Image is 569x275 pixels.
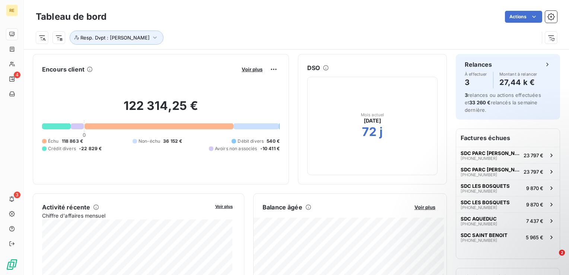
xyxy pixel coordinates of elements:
[14,72,20,78] span: 4
[505,11,542,23] button: Actions
[48,145,76,152] span: Crédit divers
[6,4,18,16] div: RE
[461,156,497,161] span: [PHONE_NUMBER]
[48,138,59,145] span: Échu
[465,60,492,69] h6: Relances
[465,92,541,113] span: relances ou actions effectuées et relancés la semaine dernière.
[465,76,487,88] h4: 3
[42,203,90,212] h6: Activité récente
[42,212,210,219] span: Chiffre d'affaires mensuel
[267,138,280,145] span: 540 €
[239,66,265,73] button: Voir plus
[263,203,302,212] h6: Balance âgée
[215,204,233,209] span: Voir plus
[213,203,235,209] button: Voir plus
[42,98,280,121] h2: 122 314,25 €
[461,189,497,193] span: [PHONE_NUMBER]
[62,138,83,145] span: 118 863 €
[83,132,86,138] span: 0
[456,147,560,163] button: SDC PARC [PERSON_NAME][PHONE_NUMBER]23 797 €
[362,124,376,139] h2: 72
[461,150,521,156] span: SDC PARC [PERSON_NAME]
[70,31,163,45] button: Resp. Dvpt : [PERSON_NAME]
[544,250,562,268] iframe: Intercom live chat
[469,99,490,105] span: 33 260 €
[379,124,383,139] h2: j
[36,10,107,23] h3: Tableau de bord
[465,72,487,76] span: À effectuer
[461,173,497,177] span: [PHONE_NUMBER]
[238,138,264,145] span: Débit divers
[242,66,263,72] span: Voir plus
[14,192,20,198] span: 3
[461,167,521,173] span: SDC PARC [PERSON_NAME]
[456,163,560,180] button: SDC PARC [PERSON_NAME][PHONE_NUMBER]23 797 €
[139,138,160,145] span: Non-échu
[465,92,468,98] span: 3
[412,204,438,211] button: Voir plus
[456,196,560,212] button: SDC LES BOSQUETS[PHONE_NUMBER]9 870 €
[559,250,565,256] span: 2
[456,180,560,196] button: SDC LES BOSQUETS[PHONE_NUMBER]9 870 €
[456,129,560,147] h6: Factures échues
[461,199,510,205] span: SDC LES BOSQUETS
[499,76,537,88] h4: 27,44 k €
[526,202,543,208] span: 9 870 €
[6,259,18,271] img: Logo LeanPay
[414,204,435,210] span: Voir plus
[79,145,102,152] span: -22 829 €
[361,113,384,117] span: Mois actuel
[215,145,257,152] span: Avoirs non associés
[80,35,150,41] span: Resp. Dvpt : [PERSON_NAME]
[364,117,381,124] span: [DATE]
[163,138,182,145] span: 36 152 €
[307,63,320,72] h6: DSO
[524,152,543,158] span: 23 797 €
[526,185,543,191] span: 9 870 €
[499,72,537,76] span: Montant à relancer
[524,169,543,175] span: 23 797 €
[260,145,280,152] span: -10 411 €
[42,65,85,74] h6: Encours client
[461,183,510,189] span: SDC LES BOSQUETS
